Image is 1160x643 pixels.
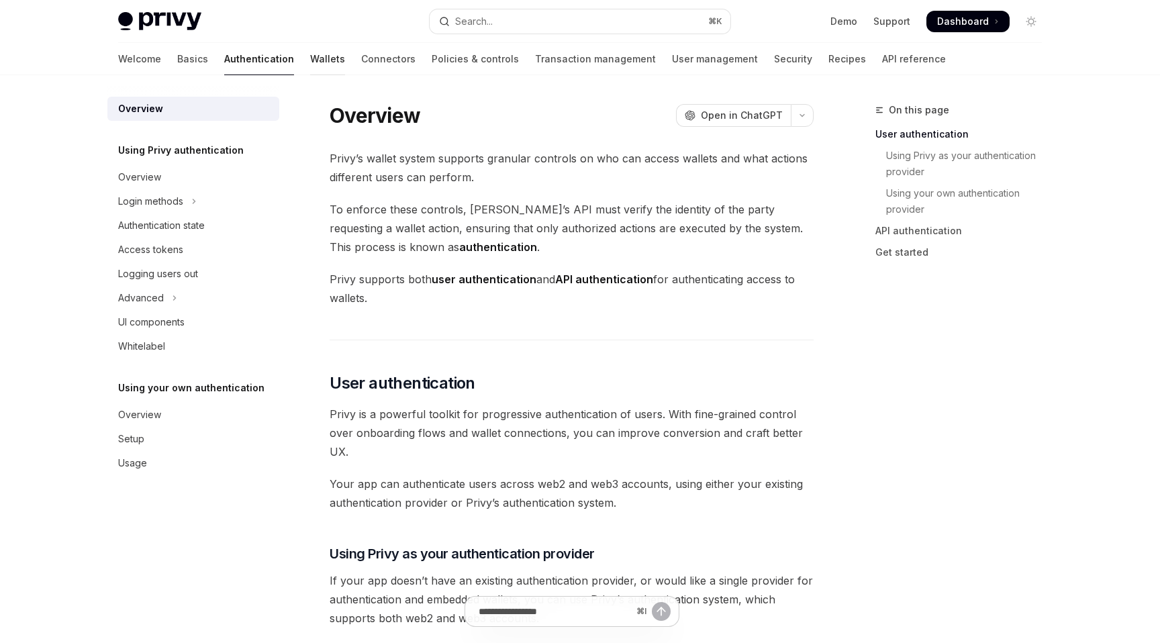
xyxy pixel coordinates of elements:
[479,597,631,626] input: Ask a question...
[937,15,989,28] span: Dashboard
[701,109,783,122] span: Open in ChatGPT
[118,407,161,423] div: Overview
[330,475,814,512] span: Your app can authenticate users across web2 and web3 accounts, using either your existing authent...
[107,238,279,262] a: Access tokens
[672,43,758,75] a: User management
[873,15,910,28] a: Support
[107,97,279,121] a: Overview
[118,101,163,117] div: Overview
[1020,11,1042,32] button: Toggle dark mode
[455,13,493,30] div: Search...
[330,571,814,628] span: If your app doesn’t have an existing authentication provider, or would like a single provider for...
[118,43,161,75] a: Welcome
[330,149,814,187] span: Privy’s wallet system supports granular controls on who can access wallets and what actions diffe...
[875,183,1053,220] a: Using your own authentication provider
[361,43,416,75] a: Connectors
[118,266,198,282] div: Logging users out
[875,145,1053,183] a: Using Privy as your authentication provider
[118,455,147,471] div: Usage
[107,451,279,475] a: Usage
[652,602,671,621] button: Send message
[330,373,475,394] span: User authentication
[118,12,201,31] img: light logo
[882,43,946,75] a: API reference
[107,213,279,238] a: Authentication state
[107,334,279,358] a: Whitelabel
[118,169,161,185] div: Overview
[926,11,1010,32] a: Dashboard
[118,142,244,158] h5: Using Privy authentication
[708,16,722,27] span: ⌘ K
[535,43,656,75] a: Transaction management
[177,43,208,75] a: Basics
[330,103,420,128] h1: Overview
[875,220,1053,242] a: API authentication
[330,405,814,461] span: Privy is a powerful toolkit for progressive authentication of users. With fine-grained control ov...
[118,380,264,396] h5: Using your own authentication
[107,262,279,286] a: Logging users out
[459,240,537,254] strong: authentication
[118,290,164,306] div: Advanced
[875,242,1053,263] a: Get started
[432,43,519,75] a: Policies & controls
[828,43,866,75] a: Recipes
[107,286,279,310] button: Toggle Advanced section
[118,431,144,447] div: Setup
[118,314,185,330] div: UI components
[107,427,279,451] a: Setup
[118,242,183,258] div: Access tokens
[676,104,791,127] button: Open in ChatGPT
[330,544,595,563] span: Using Privy as your authentication provider
[107,165,279,189] a: Overview
[875,123,1053,145] a: User authentication
[330,200,814,256] span: To enforce these controls, [PERSON_NAME]’s API must verify the identity of the party requesting a...
[432,273,536,286] strong: user authentication
[118,217,205,234] div: Authentication state
[330,270,814,307] span: Privy supports both and for authenticating access to wallets.
[830,15,857,28] a: Demo
[107,189,279,213] button: Toggle Login methods section
[310,43,345,75] a: Wallets
[118,338,165,354] div: Whitelabel
[555,273,653,286] strong: API authentication
[118,193,183,209] div: Login methods
[224,43,294,75] a: Authentication
[107,403,279,427] a: Overview
[107,310,279,334] a: UI components
[774,43,812,75] a: Security
[889,102,949,118] span: On this page
[430,9,730,34] button: Open search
